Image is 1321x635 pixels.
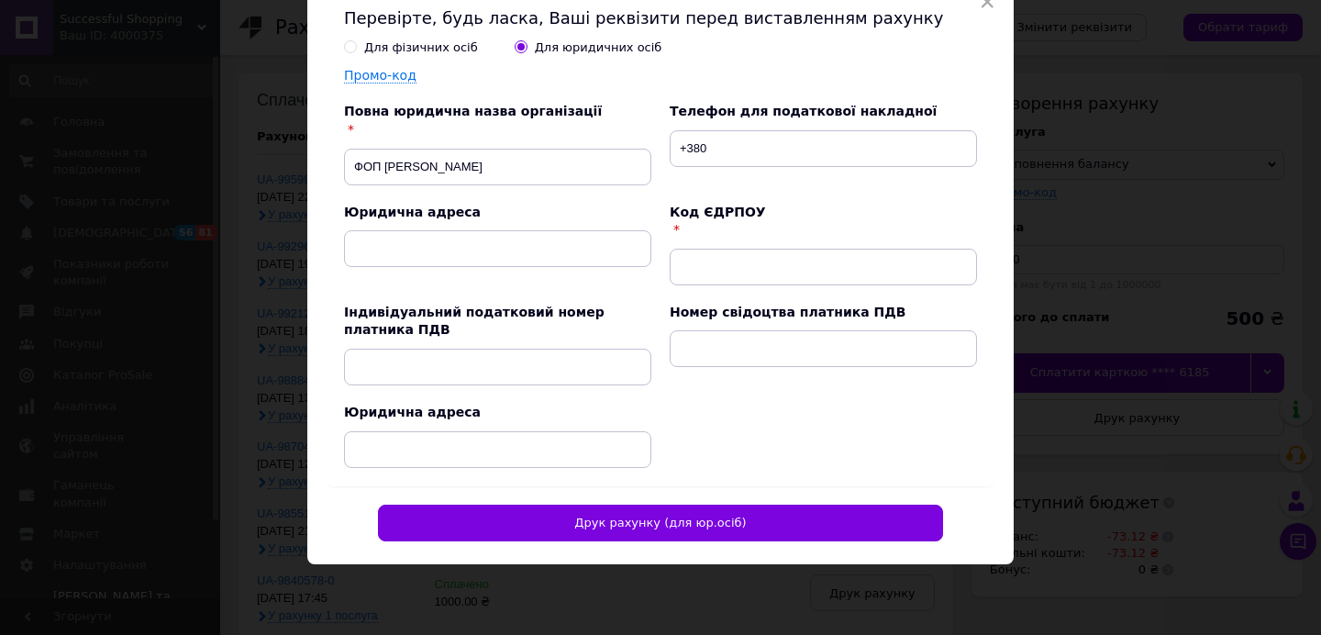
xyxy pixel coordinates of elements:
label: Промо-код [344,68,416,83]
div: Для юридичних осіб [535,39,662,56]
div: Для фізичних осіб [364,39,478,56]
h2: Перевірте, будь ласка, Ваші реквізити перед виставленням рахунку [344,6,977,29]
label: Юридична адреса [344,205,481,219]
label: Номер свідоцтва платника ПДВ [670,305,905,319]
span: Друк рахунку (для юр.осіб) [574,516,746,529]
label: Код ЄДРПОУ [670,205,766,219]
label: Телефон для податкової накладної [670,104,937,118]
label: Повна юридична назва організації [344,104,602,118]
label: Юридична адреса [344,405,481,419]
label: Індивідуальний податковий номер платника ПДВ [344,305,605,338]
button: Друк рахунку (для юр.осіб) [378,505,943,541]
